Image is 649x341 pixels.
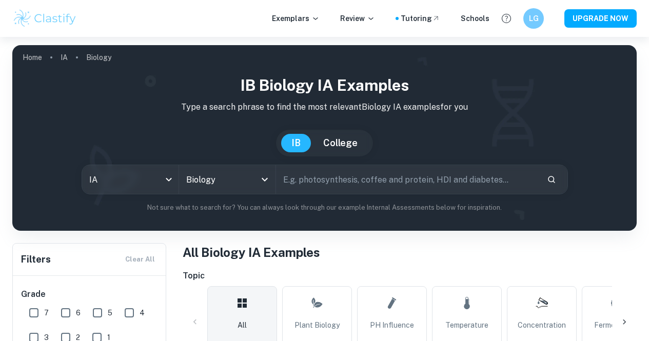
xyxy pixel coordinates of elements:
[12,8,77,29] img: Clastify logo
[23,50,42,65] a: Home
[564,9,637,28] button: UPGRADE NOW
[498,10,515,27] button: Help and Feedback
[140,307,145,318] span: 4
[183,243,637,262] h1: All Biology IA Examples
[108,307,112,318] span: 5
[523,8,544,29] button: LG
[543,171,560,188] button: Search
[21,288,159,300] h6: Grade
[82,165,179,194] div: IA
[86,52,111,63] p: Biology
[445,319,488,331] span: Temperature
[272,13,320,24] p: Exemplars
[340,13,375,24] p: Review
[76,307,81,318] span: 6
[21,252,51,267] h6: Filters
[183,270,637,282] h6: Topic
[313,134,368,152] button: College
[528,13,540,24] h6: LG
[401,13,440,24] a: Tutoring
[12,45,637,231] img: profile cover
[294,319,340,331] span: Plant Biology
[21,101,628,113] p: Type a search phrase to find the most relevant Biology IA examples for you
[461,13,489,24] a: Schools
[61,50,68,65] a: IA
[258,172,272,187] button: Open
[21,203,628,213] p: Not sure what to search for? You can always look through our example Internal Assessments below f...
[276,165,539,194] input: E.g. photosynthesis, coffee and protein, HDI and diabetes...
[594,319,639,331] span: Fermentation
[44,307,49,318] span: 7
[370,319,414,331] span: pH Influence
[281,134,311,152] button: IB
[518,319,566,331] span: Concentration
[238,319,247,331] span: All
[21,74,628,97] h1: IB Biology IA examples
